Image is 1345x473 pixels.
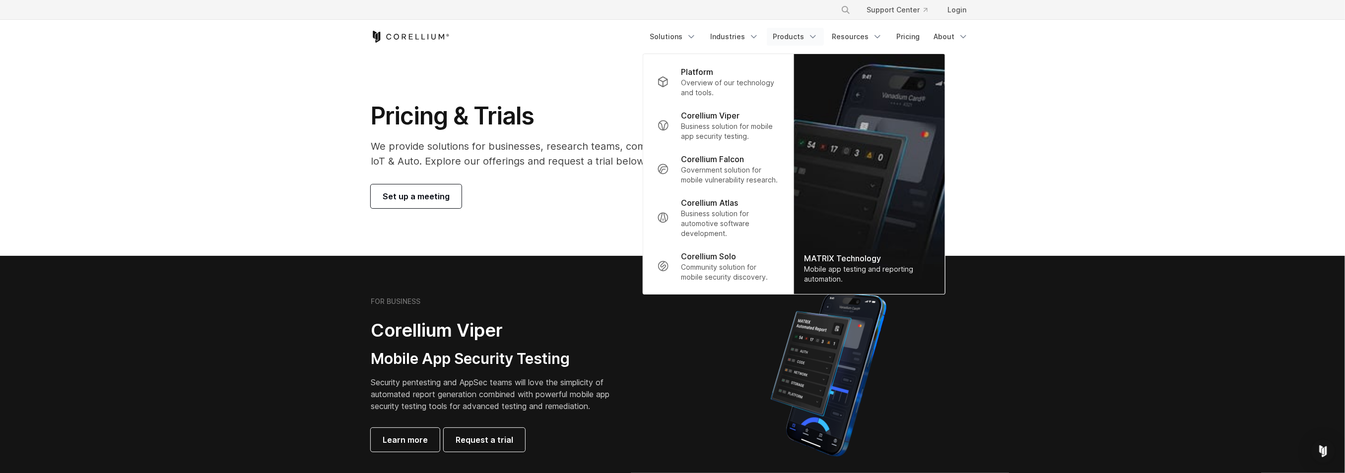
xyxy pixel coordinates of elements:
h2: Corellium Viper [371,319,625,342]
a: Industries [704,28,765,46]
div: Open Intercom Messenger [1311,439,1335,463]
a: MATRIX Technology Mobile app testing and reporting automation. [794,54,945,294]
p: Community solution for mobile security discovery. [681,262,780,282]
a: Support Center [859,1,936,19]
img: Matrix_WebNav_1x [794,54,945,294]
a: Set up a meeting [371,184,462,208]
h3: Mobile App Security Testing [371,350,625,368]
a: Corellium Falcon Government solution for mobile vulnerability research. [649,147,788,191]
span: Set up a meeting [383,190,450,202]
p: Corellium Atlas [681,197,738,209]
h1: Pricing & Trials [371,101,766,131]
p: Platform [681,66,713,78]
a: Platform Overview of our technology and tools. [649,60,788,104]
div: Mobile app testing and reporting automation. [804,264,935,284]
img: Corellium MATRIX automated report on iPhone showing app vulnerability test results across securit... [754,288,903,461]
a: Products [767,28,824,46]
a: Solutions [644,28,702,46]
a: Corellium Home [371,31,450,43]
p: Corellium Falcon [681,153,744,165]
span: Request a trial [456,434,513,446]
a: Corellium Atlas Business solution for automotive software development. [649,191,788,244]
a: Request a trial [444,428,525,452]
p: Overview of our technology and tools. [681,78,780,98]
a: Pricing [890,28,926,46]
a: Corellium Solo Community solution for mobile security discovery. [649,244,788,288]
p: Business solution for mobile app security testing. [681,121,780,141]
button: Search [837,1,855,19]
a: About [928,28,974,46]
p: We provide solutions for businesses, research teams, community individuals, and IoT & Auto. Explo... [371,139,766,169]
span: Learn more [383,434,428,446]
div: Navigation Menu [829,1,974,19]
p: Business solution for automotive software development. [681,209,780,238]
h6: FOR BUSINESS [371,297,420,306]
a: Corellium Viper Business solution for mobile app security testing. [649,104,788,147]
p: Corellium Solo [681,250,736,262]
p: Security pentesting and AppSec teams will love the simplicity of automated report generation comb... [371,376,625,412]
a: Resources [826,28,888,46]
div: Navigation Menu [644,28,974,46]
p: Government solution for mobile vulnerability research. [681,165,780,185]
p: Corellium Viper [681,110,740,121]
a: Login [940,1,974,19]
a: Learn more [371,428,440,452]
div: MATRIX Technology [804,252,935,264]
